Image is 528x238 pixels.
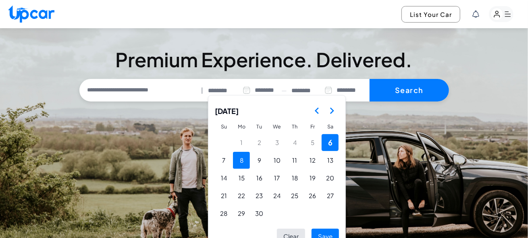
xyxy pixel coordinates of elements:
table: September 2025 [215,120,339,222]
button: Tuesday, September 30th, 2025 [251,205,268,222]
button: Friday, September 26th, 2025 [304,187,321,204]
button: Monday, September 1st, 2025 [233,134,250,151]
button: Wednesday, September 3rd, 2025 [268,134,285,151]
span: — [281,86,287,95]
button: Thursday, September 4th, 2025 [286,134,303,151]
button: Wednesday, September 24th, 2025 [268,187,285,204]
button: Tuesday, September 23rd, 2025 [251,187,268,204]
img: Upcar Logo [8,5,54,23]
th: Monday [233,120,250,134]
button: Wednesday, September 10th, 2025 [268,152,285,169]
button: Sunday, September 14th, 2025 [215,170,232,186]
button: Thursday, September 25th, 2025 [286,187,303,204]
button: Friday, September 12th, 2025 [304,152,321,169]
th: Tuesday [250,120,268,134]
button: Tuesday, September 16th, 2025 [251,170,268,186]
span: | [201,86,203,95]
button: Go to the Next Month [324,103,339,118]
h3: Premium Experience. Delivered. [79,50,449,69]
th: Friday [303,120,321,134]
button: Wednesday, September 17th, 2025 [268,170,285,186]
th: Sunday [215,120,233,134]
button: Thursday, September 18th, 2025 [286,170,303,186]
button: Saturday, September 13th, 2025 [322,152,339,169]
button: Monday, September 22nd, 2025 [233,187,250,204]
button: Sunday, September 28th, 2025 [215,205,232,222]
button: Saturday, September 20th, 2025 [322,170,339,186]
button: Sunday, September 21st, 2025 [215,187,232,204]
th: Wednesday [268,120,286,134]
button: Thursday, September 11th, 2025 [286,152,303,169]
button: Saturday, September 27th, 2025 [322,187,339,204]
th: Saturday [321,120,339,134]
button: Friday, September 5th, 2025 [304,134,321,151]
button: Sunday, September 7th, 2025 [215,152,232,169]
button: Monday, September 8th, 2025 [233,152,250,169]
button: List Your Car [401,6,460,23]
button: Monday, September 15th, 2025 [233,170,250,186]
button: Friday, September 19th, 2025 [304,170,321,186]
button: Search [370,79,449,101]
button: Go to the Previous Month [310,103,324,118]
th: Thursday [286,120,303,134]
button: Tuesday, September 2nd, 2025 [251,134,268,151]
button: Tuesday, September 9th, 2025 [251,152,268,169]
button: Today, Saturday, September 6th, 2025, selected [322,134,339,151]
span: [DATE] [215,102,239,120]
button: Monday, September 29th, 2025 [233,205,250,222]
